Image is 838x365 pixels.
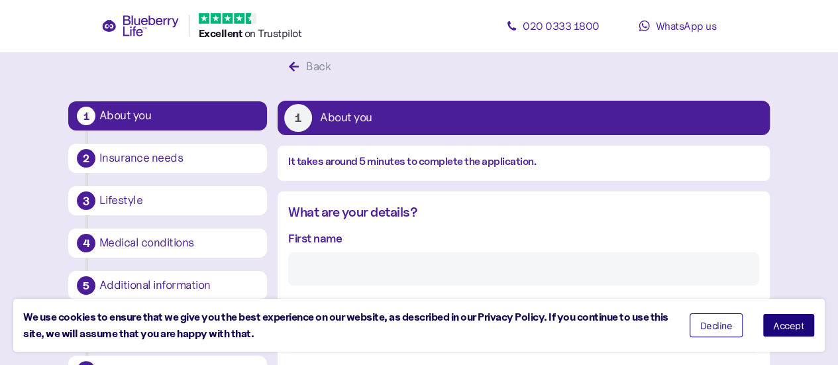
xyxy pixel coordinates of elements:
[68,144,267,173] button: 2Insurance needs
[278,101,770,135] button: 1About you
[244,26,302,40] span: on Trustpilot
[68,186,267,215] button: 3Lifestyle
[690,313,743,337] button: Decline cookies
[99,110,258,122] div: About you
[494,13,613,39] a: 020 0333 1800
[77,107,95,125] div: 1
[700,321,733,330] span: Decline
[99,280,258,291] div: Additional information
[773,321,804,330] span: Accept
[278,53,346,81] button: Back
[99,195,258,207] div: Lifestyle
[199,26,244,40] span: Excellent ️
[77,234,95,252] div: 4
[68,101,267,130] button: 1About you
[23,309,670,342] div: We use cookies to ensure that we give you the best experience on our website, as described in our...
[77,191,95,210] div: 3
[655,19,716,32] span: WhatsApp us
[68,271,267,300] button: 5Additional information
[320,112,372,124] div: About you
[762,313,815,337] button: Accept cookies
[99,237,258,249] div: Medical conditions
[523,19,600,32] span: 020 0333 1800
[618,13,737,39] a: WhatsApp us
[288,154,759,170] div: It takes around 5 minutes to complete the application.
[77,149,95,168] div: 2
[288,296,341,314] label: Last name
[77,276,95,295] div: 5
[288,202,759,223] div: What are your details?
[68,229,267,258] button: 4Medical conditions
[306,58,331,76] div: Back
[99,152,258,164] div: Insurance needs
[284,104,312,132] div: 1
[288,229,342,247] label: First name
